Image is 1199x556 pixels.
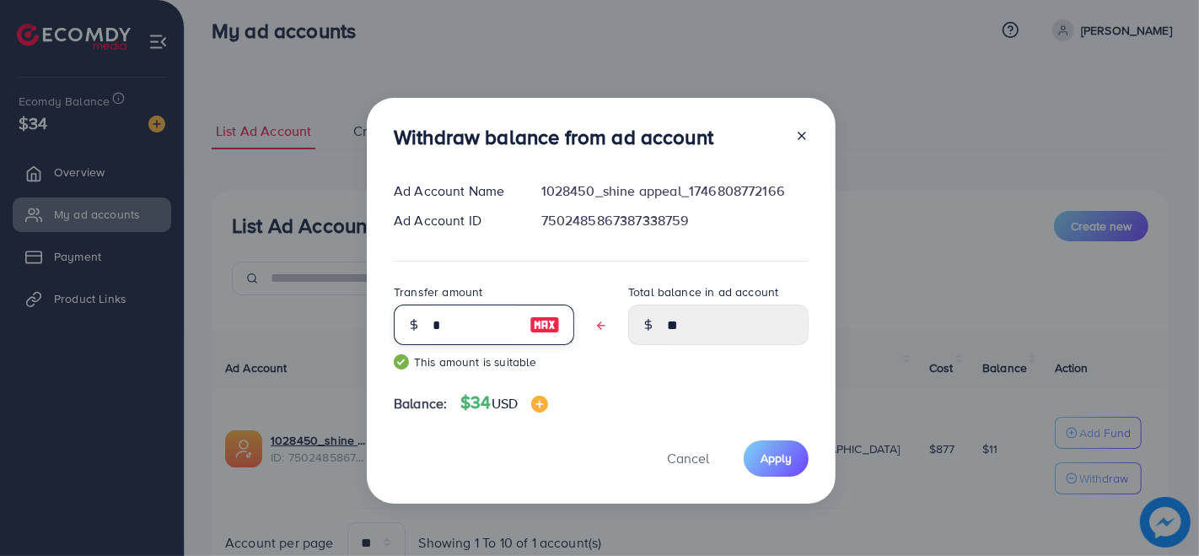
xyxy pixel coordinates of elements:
label: Total balance in ad account [628,283,778,300]
img: image [530,315,560,335]
img: guide [394,354,409,370]
small: This amount is suitable [394,354,574,370]
div: 7502485867387338759 [528,211,822,230]
div: Ad Account Name [380,181,528,201]
span: USD [492,394,518,413]
div: Ad Account ID [380,211,528,230]
button: Apply [744,440,809,477]
div: 1028450_shine appeal_1746808772166 [528,181,822,201]
img: image [531,396,548,413]
label: Transfer amount [394,283,482,300]
h4: $34 [460,392,548,413]
h3: Withdraw balance from ad account [394,125,713,149]
button: Cancel [646,440,730,477]
span: Balance: [394,394,447,413]
span: Apply [761,450,792,467]
span: Cancel [667,449,709,467]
